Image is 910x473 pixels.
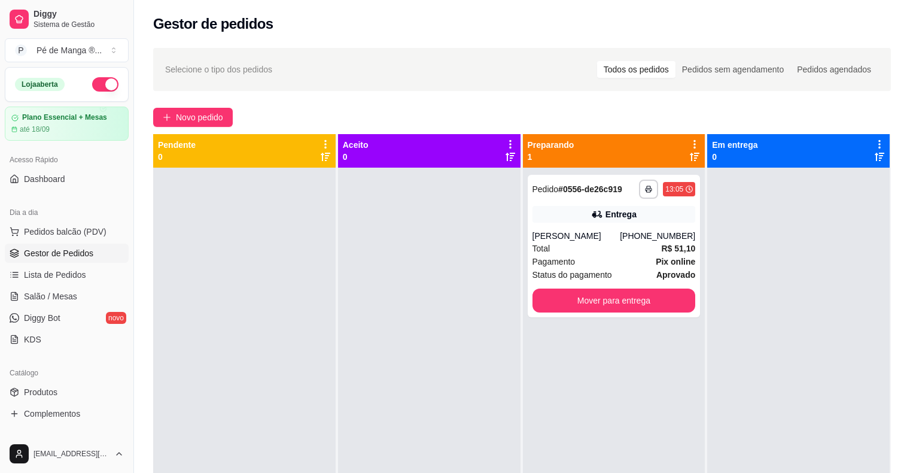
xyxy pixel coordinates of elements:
span: Diggy Bot [24,312,60,324]
span: Complementos [24,408,80,420]
div: Dia a dia [5,203,129,222]
span: Salão / Mesas [24,290,77,302]
strong: Pix online [656,257,695,266]
span: Pedido [532,184,559,194]
div: Pé de Manga ® ... [36,44,102,56]
div: Loja aberta [15,78,65,91]
button: Novo pedido [153,108,233,127]
article: até 18/09 [20,125,50,134]
p: 0 [158,151,196,163]
p: 0 [712,151,757,163]
button: Pedidos balcão (PDV) [5,222,129,241]
a: Complementos [5,404,129,423]
span: P [15,44,27,56]
div: Todos os pedidos [597,61,675,78]
p: Pendente [158,139,196,151]
div: Acesso Rápido [5,150,129,169]
button: Alterar Status [92,77,118,92]
span: Pagamento [532,255,576,268]
div: [PERSON_NAME] [532,230,620,242]
p: 1 [528,151,574,163]
div: Pedidos agendados [790,61,878,78]
a: Plano Essencial + Mesasaté 18/09 [5,107,129,141]
div: Pedidos sem agendamento [675,61,790,78]
a: DiggySistema de Gestão [5,5,129,34]
a: Produtos [5,383,129,402]
a: Lista de Pedidos [5,265,129,284]
div: [PHONE_NUMBER] [620,230,695,242]
div: Entrega [605,208,637,220]
a: Dashboard [5,169,129,189]
span: Total [532,242,550,255]
span: Pedidos balcão (PDV) [24,226,106,238]
a: Salão / Mesas [5,287,129,306]
strong: aprovado [656,270,695,280]
span: Selecione o tipo dos pedidos [165,63,272,76]
strong: # 0556-de26c919 [558,184,622,194]
span: Diggy [34,9,124,20]
div: Catálogo [5,363,129,383]
span: Gestor de Pedidos [24,247,93,259]
button: [EMAIL_ADDRESS][DOMAIN_NAME] [5,439,129,468]
h2: Gestor de pedidos [153,14,273,34]
p: 0 [343,151,369,163]
article: Plano Essencial + Mesas [22,113,107,122]
p: Aceito [343,139,369,151]
button: Mover para entrega [532,289,696,313]
div: 13:05 [665,184,683,194]
a: Gestor de Pedidos [5,244,129,263]
p: Em entrega [712,139,757,151]
button: Select a team [5,38,129,62]
p: Preparando [528,139,574,151]
span: Sistema de Gestão [34,20,124,29]
span: Produtos [24,386,57,398]
strong: R$ 51,10 [661,244,695,253]
a: Diggy Botnovo [5,308,129,328]
span: Lista de Pedidos [24,269,86,281]
span: Novo pedido [176,111,223,124]
span: plus [163,113,171,122]
span: [EMAIL_ADDRESS][DOMAIN_NAME] [34,449,109,459]
a: KDS [5,330,129,349]
span: KDS [24,333,41,345]
span: Status do pagamento [532,268,612,281]
span: Dashboard [24,173,65,185]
